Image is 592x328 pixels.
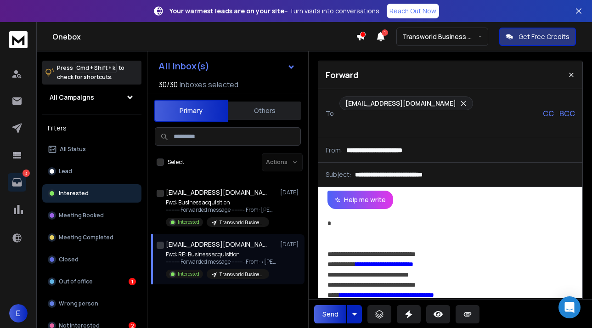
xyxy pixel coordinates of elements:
[345,99,456,108] p: [EMAIL_ADDRESS][DOMAIN_NAME]
[59,168,72,175] p: Lead
[42,140,141,158] button: All Status
[543,108,554,119] p: CC
[166,240,267,249] h1: [EMAIL_ADDRESS][DOMAIN_NAME] +1
[59,300,98,307] p: Wrong person
[558,296,581,318] div: Open Intercom Messenger
[327,191,393,209] button: Help me write
[519,32,569,41] p: Get Free Credits
[59,278,93,285] p: Out of office
[59,212,104,219] p: Meeting Booked
[499,28,576,46] button: Get Free Credits
[9,304,28,322] button: E
[60,146,86,153] p: All Status
[42,294,141,313] button: Wrong person
[314,305,346,323] button: Send
[168,158,184,166] label: Select
[23,170,30,177] p: 3
[151,57,303,75] button: All Inbox(s)
[59,234,113,241] p: Meeting Completed
[382,29,388,36] span: 1
[166,206,276,214] p: ---------- Forwarded message --------- From: [PERSON_NAME]
[154,100,228,122] button: Primary
[178,271,199,277] p: Interested
[178,219,199,226] p: Interested
[42,250,141,269] button: Closed
[59,256,79,263] p: Closed
[42,88,141,107] button: All Campaigns
[42,122,141,135] h3: Filters
[42,228,141,247] button: Meeting Completed
[158,62,209,71] h1: All Inbox(s)
[129,278,136,285] div: 1
[169,6,284,15] strong: Your warmest leads are on your site
[166,188,267,197] h1: [EMAIL_ADDRESS][DOMAIN_NAME] +1
[52,31,356,42] h1: Onebox
[326,68,359,81] p: Forward
[166,258,276,266] p: ---------- Forwarded message --------- From: <[PERSON_NAME][EMAIL_ADDRESS][DOMAIN_NAME]
[280,189,301,196] p: [DATE]
[402,32,478,41] p: Transworld Business Advisors of [GEOGRAPHIC_DATA]
[220,271,264,278] p: Transworld Business Advisors | [GEOGRAPHIC_DATA]
[59,190,89,197] p: Interested
[228,101,301,121] button: Others
[389,6,436,16] p: Reach Out Now
[42,206,141,225] button: Meeting Booked
[326,146,343,155] p: From:
[180,79,238,90] h3: Inboxes selected
[57,63,124,82] p: Press to check for shortcuts.
[42,162,141,181] button: Lead
[75,62,117,73] span: Cmd + Shift + k
[166,199,276,206] p: Fwd: Business acquisition
[326,170,351,179] p: Subject:
[8,173,26,192] a: 3
[220,219,264,226] p: Transworld Business Advisors | [GEOGRAPHIC_DATA]
[559,108,575,119] p: BCC
[50,93,94,102] h1: All Campaigns
[9,31,28,48] img: logo
[166,251,276,258] p: Fwd: RE: Business acquisition
[326,109,336,118] p: To:
[42,272,141,291] button: Out of office1
[42,184,141,203] button: Interested
[158,79,178,90] span: 30 / 30
[280,241,301,248] p: [DATE]
[387,4,439,18] a: Reach Out Now
[169,6,379,16] p: – Turn visits into conversations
